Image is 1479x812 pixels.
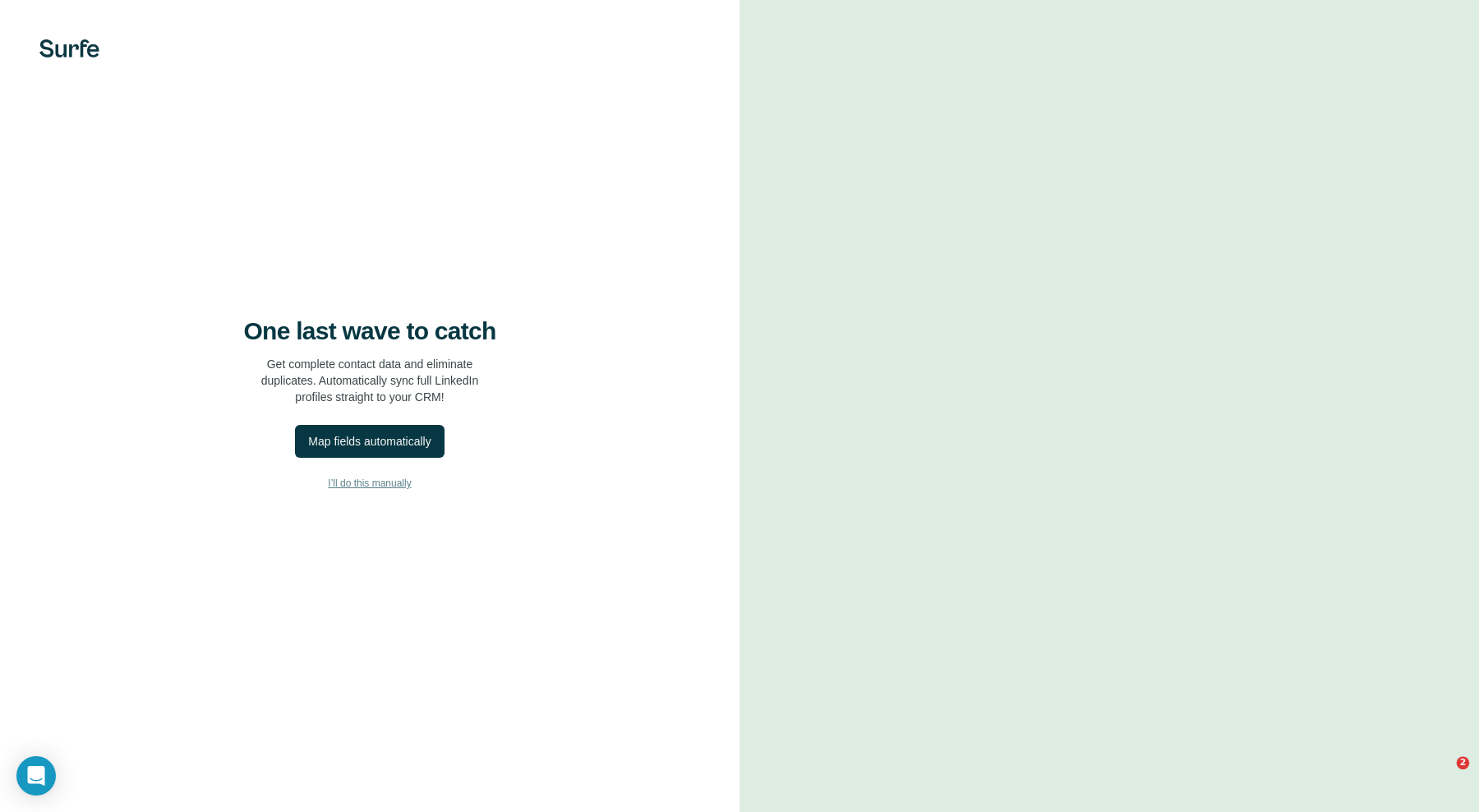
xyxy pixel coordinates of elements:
[308,433,431,450] div: Map fields automatically
[244,316,496,346] h4: One last wave to catch
[16,756,56,796] div: Open Intercom Messenger
[33,471,707,496] button: I’ll do this manually
[295,425,444,458] button: Map fields automatically
[39,39,99,58] img: Surfe's logo
[1423,756,1463,796] iframe: Intercom live chat
[1457,756,1470,769] span: 2
[328,476,411,491] span: I’ll do this manually
[261,356,479,405] p: Get complete contact data and eliminate duplicates. Automatically sync full LinkedIn profiles str...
